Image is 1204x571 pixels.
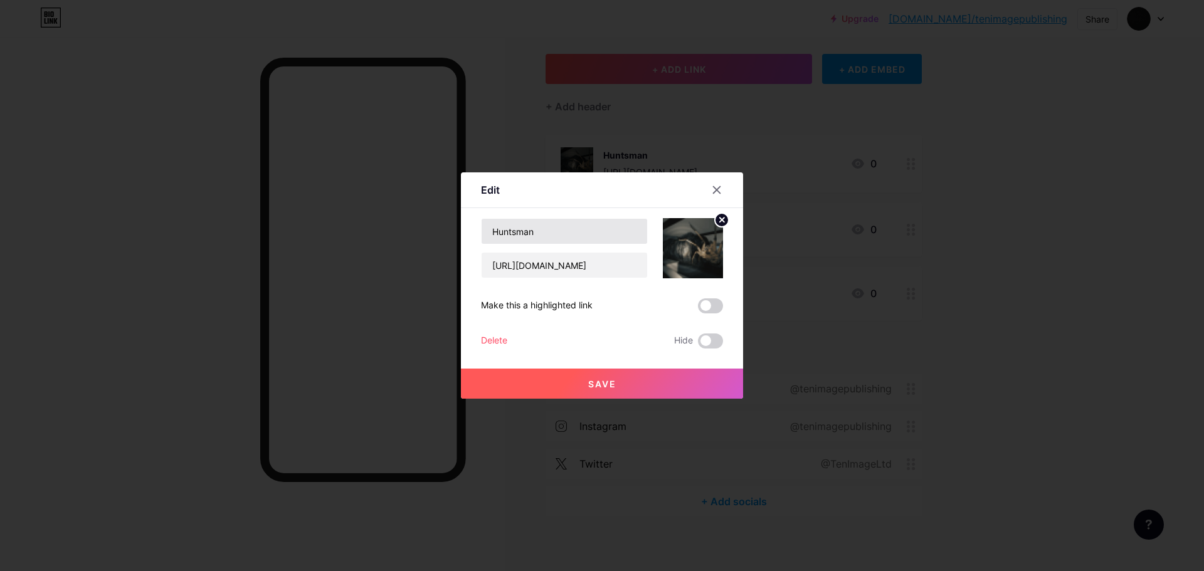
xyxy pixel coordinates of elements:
[588,379,616,389] span: Save
[481,182,500,197] div: Edit
[481,333,507,348] div: Delete
[482,219,647,244] input: Title
[663,218,723,278] img: link_thumbnail
[674,333,693,348] span: Hide
[481,298,593,313] div: Make this a highlighted link
[461,369,743,399] button: Save
[482,253,647,278] input: URL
